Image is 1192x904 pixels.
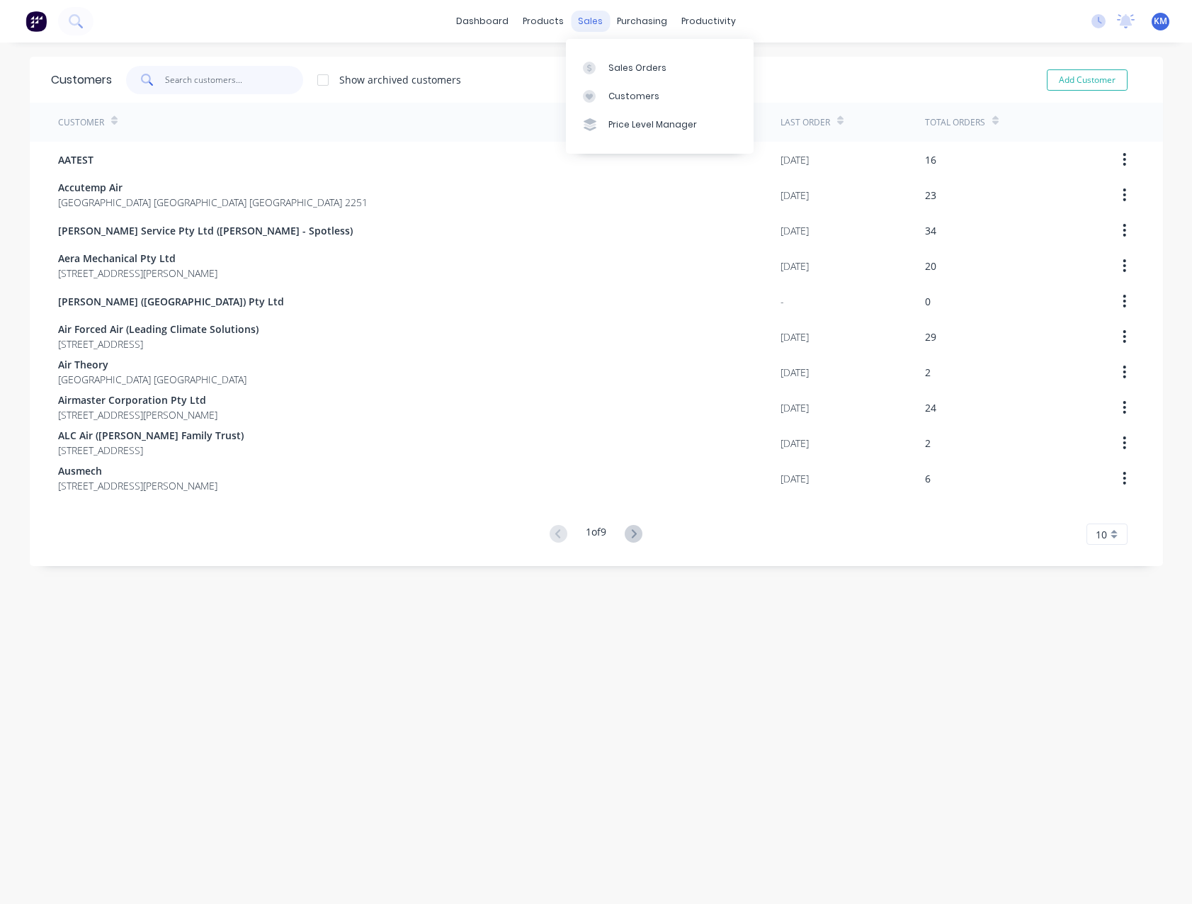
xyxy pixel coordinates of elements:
div: [DATE] [781,223,809,238]
span: Airmaster Corporation Pty Ltd [58,392,217,407]
div: productivity [674,11,743,32]
a: Customers [566,82,754,111]
span: [GEOGRAPHIC_DATA] [GEOGRAPHIC_DATA] [58,372,246,387]
a: Price Level Manager [566,111,754,139]
img: Factory [25,11,47,32]
div: - [781,294,784,309]
div: sales [571,11,610,32]
span: Air Forced Air (Leading Climate Solutions) [58,322,259,337]
div: 20 [925,259,936,273]
div: 0 [925,294,931,309]
div: 6 [925,471,931,486]
span: Accutemp Air [58,180,368,195]
div: [DATE] [781,400,809,415]
span: Ausmech [58,463,217,478]
span: [GEOGRAPHIC_DATA] [GEOGRAPHIC_DATA] [GEOGRAPHIC_DATA] 2251 [58,195,368,210]
div: 1 of 9 [586,524,606,545]
div: [DATE] [781,259,809,273]
span: [PERSON_NAME] ([GEOGRAPHIC_DATA]) Pty Ltd [58,294,284,309]
span: 10 [1096,527,1107,542]
span: AATEST [58,152,93,167]
div: Last Order [781,116,830,129]
div: 23 [925,188,936,203]
span: [PERSON_NAME] Service Pty Ltd ([PERSON_NAME] - Spotless) [58,223,353,238]
div: [DATE] [781,152,809,167]
span: [STREET_ADDRESS] [58,337,259,351]
div: 24 [925,400,936,415]
span: Air Theory [58,357,246,372]
div: Customers [608,90,659,103]
div: Customer [58,116,104,129]
span: KM [1154,15,1167,28]
div: Price Level Manager [608,118,697,131]
div: [DATE] [781,329,809,344]
div: Total Orders [925,116,985,129]
span: [STREET_ADDRESS][PERSON_NAME] [58,407,217,422]
div: Customers [51,72,112,89]
div: 34 [925,223,936,238]
div: Sales Orders [608,62,666,74]
span: [STREET_ADDRESS][PERSON_NAME] [58,478,217,493]
div: 2 [925,365,931,380]
span: ALC Air ([PERSON_NAME] Family Trust) [58,428,244,443]
div: products [516,11,571,32]
span: [STREET_ADDRESS] [58,443,244,458]
div: 2 [925,436,931,451]
div: Show archived customers [339,72,461,87]
span: [STREET_ADDRESS][PERSON_NAME] [58,266,217,281]
div: [DATE] [781,365,809,380]
button: Add Customer [1047,69,1128,91]
div: [DATE] [781,471,809,486]
div: 16 [925,152,936,167]
input: Search customers... [165,66,303,94]
span: Aera Mechanical Pty Ltd [58,251,217,266]
a: dashboard [449,11,516,32]
div: purchasing [610,11,674,32]
div: [DATE] [781,188,809,203]
div: 29 [925,329,936,344]
a: Sales Orders [566,53,754,81]
div: [DATE] [781,436,809,451]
